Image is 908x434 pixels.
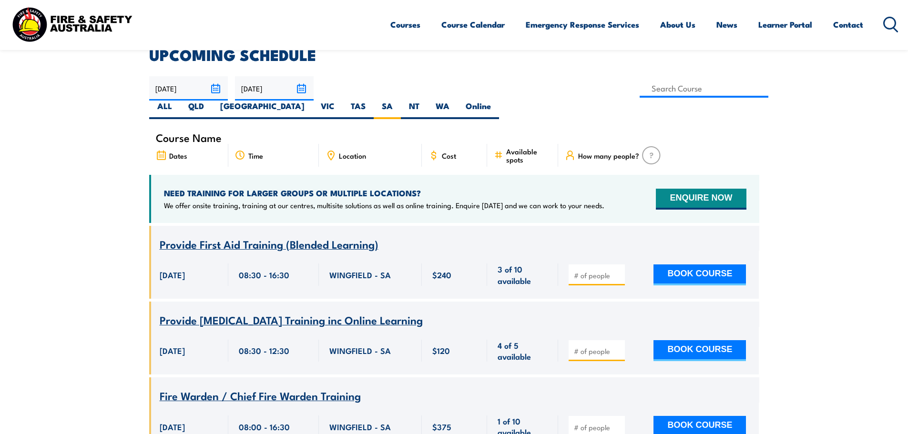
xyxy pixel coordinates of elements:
span: Provide [MEDICAL_DATA] Training inc Online Learning [160,312,423,328]
a: Learner Portal [758,12,812,37]
label: VIC [313,101,343,119]
input: # of people [574,423,622,432]
button: BOOK COURSE [653,264,746,285]
input: Search Course [640,79,769,98]
a: Courses [390,12,420,37]
span: [DATE] [160,345,185,356]
input: To date [235,76,314,101]
a: About Us [660,12,695,37]
span: Cost [442,151,456,160]
label: [GEOGRAPHIC_DATA] [212,101,313,119]
span: $375 [432,421,451,432]
span: [DATE] [160,421,185,432]
span: Course Name [156,133,222,141]
span: Available spots [506,147,551,163]
span: WINGFIELD - SA [329,269,391,280]
span: Time [248,151,263,160]
label: QLD [180,101,212,119]
span: WINGFIELD - SA [329,345,391,356]
button: BOOK COURSE [653,340,746,361]
a: News [716,12,737,37]
h4: NEED TRAINING FOR LARGER GROUPS OR MULTIPLE LOCATIONS? [164,188,604,198]
span: Dates [169,151,187,160]
label: Online [458,101,499,119]
label: SA [374,101,401,119]
label: NT [401,101,428,119]
a: Course Calendar [441,12,505,37]
label: ALL [149,101,180,119]
a: Provide [MEDICAL_DATA] Training inc Online Learning [160,314,423,326]
h2: UPCOMING SCHEDULE [149,48,759,61]
span: Location [339,151,366,160]
a: Emergency Response Services [526,12,639,37]
span: 08:30 - 12:30 [239,345,289,356]
p: We offer onsite training, training at our centres, multisite solutions as well as online training... [164,201,604,210]
label: WA [428,101,458,119]
input: # of people [574,346,622,356]
span: 08:00 - 16:30 [239,421,290,432]
span: $120 [432,345,450,356]
a: Provide First Aid Training (Blended Learning) [160,239,378,251]
span: Fire Warden / Chief Fire Warden Training [160,387,361,404]
button: ENQUIRE NOW [656,189,746,210]
span: Provide First Aid Training (Blended Learning) [160,236,378,252]
span: 3 of 10 available [498,263,548,286]
label: TAS [343,101,374,119]
span: 08:30 - 16:30 [239,269,289,280]
a: Fire Warden / Chief Fire Warden Training [160,390,361,402]
span: $240 [432,269,451,280]
input: # of people [574,271,622,280]
a: Contact [833,12,863,37]
input: From date [149,76,228,101]
span: How many people? [578,151,639,160]
span: WINGFIELD - SA [329,421,391,432]
span: 4 of 5 available [498,340,548,362]
span: [DATE] [160,269,185,280]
